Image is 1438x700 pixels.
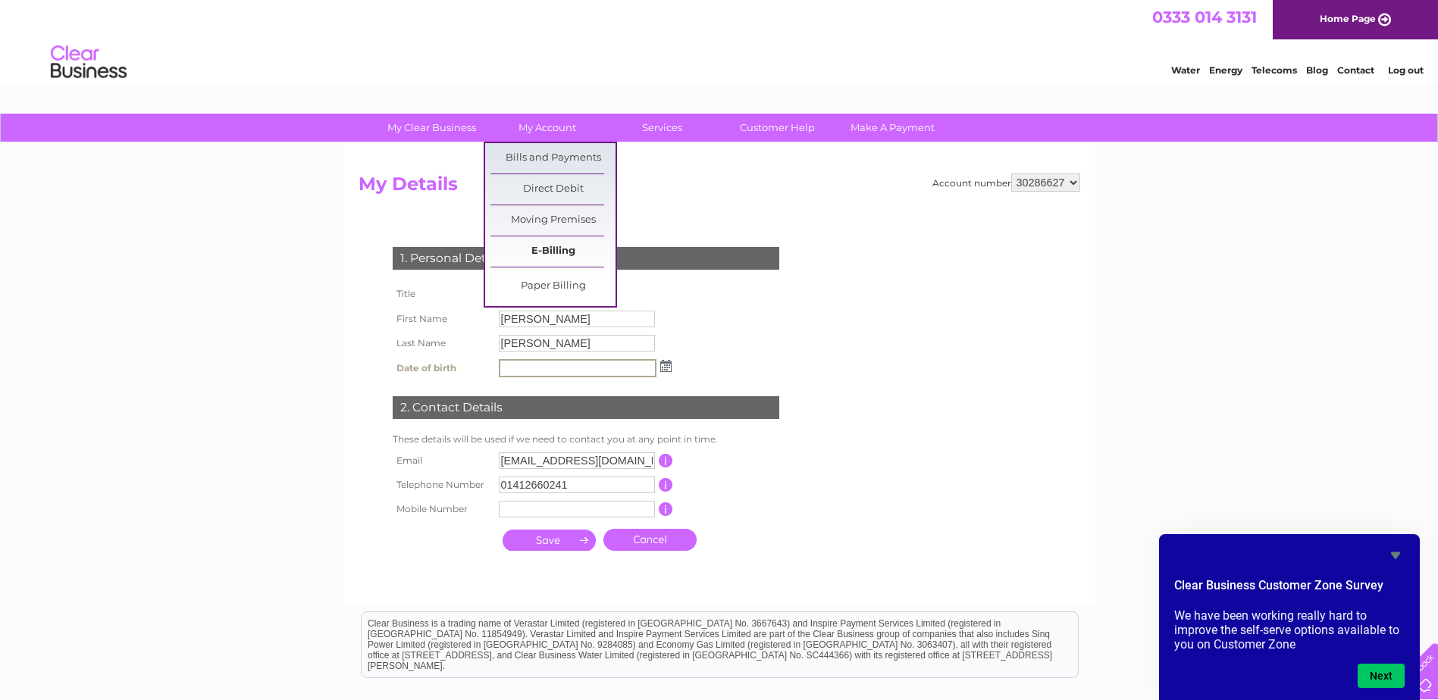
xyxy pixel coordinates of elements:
th: Title [389,281,495,307]
a: Blog [1306,64,1328,76]
th: Mobile Number [389,497,495,521]
a: Energy [1209,64,1242,76]
a: Log out [1388,64,1424,76]
div: 2. Contact Details [393,396,779,419]
img: ... [660,360,672,372]
a: Bills and Payments [490,143,616,173]
input: Information [659,502,673,516]
a: Water [1171,64,1200,76]
a: 0333 014 3131 [1152,8,1257,27]
a: Cancel [603,529,697,551]
a: Customer Help [715,114,840,142]
button: Next question [1358,664,1405,688]
td: These details will be used if we need to contact you at any point in time. [389,430,783,448]
a: Services [600,114,725,142]
a: Direct Debit [490,174,616,205]
div: 1. Personal Details [393,247,779,270]
input: Information [659,478,673,492]
input: Information [659,454,673,467]
img: logo.png [50,39,127,86]
th: Email [389,448,495,473]
a: My Account [484,114,609,142]
a: E-Billing [490,236,616,267]
th: Date of birth [389,355,495,381]
p: We have been working really hard to improve the self-serve options available to you on Customer Zone [1174,608,1405,652]
th: Last Name [389,331,495,355]
th: First Name [389,307,495,331]
th: Telephone Number [389,473,495,497]
a: Telecoms [1252,64,1297,76]
div: Account number [932,173,1080,192]
div: Clear Business Customer Zone Survey [1174,546,1405,688]
button: Hide survey [1386,546,1405,564]
div: Clear Business is a trading name of Verastar Limited (registered in [GEOGRAPHIC_DATA] No. 3667643... [362,8,1078,73]
h2: My Details [359,173,1080,202]
a: Moving Premises [490,205,616,236]
a: Make A Payment [830,114,955,142]
input: Submit [503,530,596,551]
a: My Clear Business [369,114,494,142]
h2: Clear Business Customer Zone Survey [1174,577,1405,602]
a: Paper Billing [490,271,616,302]
a: Contact [1337,64,1374,76]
